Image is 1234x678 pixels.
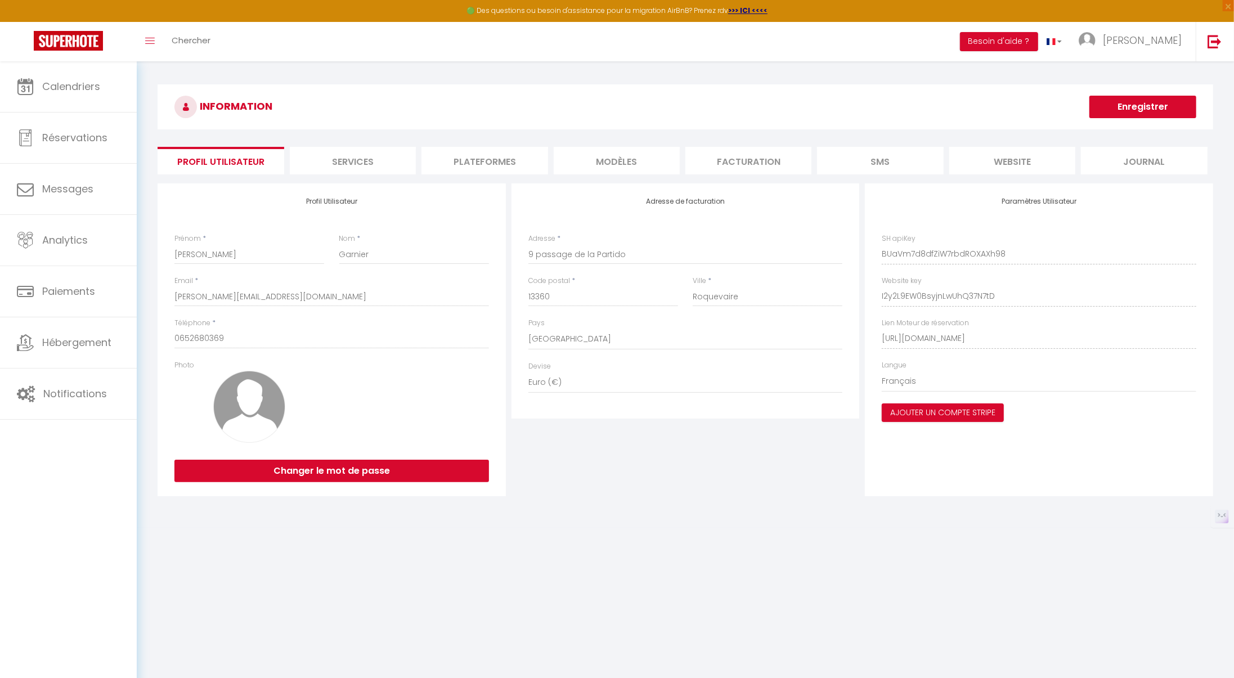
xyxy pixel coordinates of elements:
[554,147,680,174] li: MODÈLES
[172,34,210,46] span: Chercher
[1081,147,1207,174] li: Journal
[42,131,107,145] span: Réservations
[174,360,194,371] label: Photo
[174,197,489,205] h4: Profil Utilisateur
[42,284,95,298] span: Paiements
[421,147,548,174] li: Plateformes
[882,403,1004,423] button: Ajouter un compte Stripe
[174,276,193,286] label: Email
[685,147,811,174] li: Facturation
[882,234,916,244] label: SH apiKey
[174,460,489,482] button: Changer le mot de passe
[158,84,1213,129] h3: INFORMATION
[42,182,93,196] span: Messages
[817,147,943,174] li: SMS
[42,79,100,93] span: Calendriers
[1103,33,1182,47] span: [PERSON_NAME]
[882,360,907,371] label: Langue
[882,197,1196,205] h4: Paramètres Utilisateur
[174,234,201,244] label: Prénom
[728,6,768,15] a: >>> ICI <<<<
[1070,22,1196,61] a: ... [PERSON_NAME]
[528,318,545,329] label: Pays
[528,361,551,372] label: Devise
[1089,96,1196,118] button: Enregistrer
[528,197,843,205] h4: Adresse de facturation
[34,31,103,51] img: Super Booking
[693,276,706,286] label: Ville
[882,276,922,286] label: Website key
[42,335,111,349] span: Hébergement
[43,387,107,401] span: Notifications
[42,233,88,247] span: Analytics
[949,147,1075,174] li: website
[528,276,570,286] label: Code postal
[1208,34,1222,48] img: logout
[158,147,284,174] li: Profil Utilisateur
[882,318,969,329] label: Lien Moteur de réservation
[290,147,416,174] li: Services
[163,22,219,61] a: Chercher
[213,371,285,443] img: avatar.png
[1079,32,1096,49] img: ...
[174,318,210,329] label: Téléphone
[528,234,555,244] label: Adresse
[339,234,356,244] label: Nom
[960,32,1038,51] button: Besoin d'aide ?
